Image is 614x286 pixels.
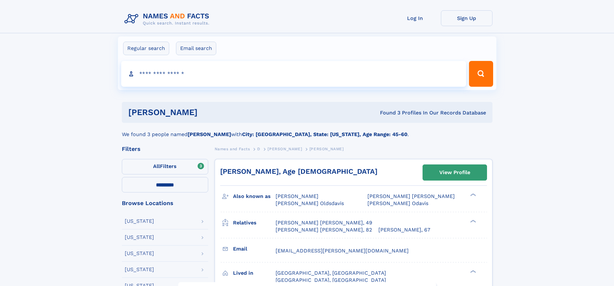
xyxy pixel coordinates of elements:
[125,235,154,240] div: [US_STATE]
[367,193,455,199] span: [PERSON_NAME] [PERSON_NAME]
[122,146,208,152] div: Filters
[128,108,289,116] h1: [PERSON_NAME]
[153,163,160,169] span: All
[276,200,344,206] span: [PERSON_NAME] Oldsdavis
[276,270,386,276] span: [GEOGRAPHIC_DATA], [GEOGRAPHIC_DATA]
[439,165,470,180] div: View Profile
[122,159,208,174] label: Filters
[233,243,276,254] h3: Email
[257,147,260,151] span: D
[122,10,215,28] img: Logo Names and Facts
[469,61,493,87] button: Search Button
[469,219,476,223] div: ❯
[289,109,486,116] div: Found 3 Profiles In Our Records Database
[121,61,466,87] input: search input
[309,147,344,151] span: [PERSON_NAME]
[469,269,476,273] div: ❯
[125,219,154,224] div: [US_STATE]
[276,193,318,199] span: [PERSON_NAME]
[122,200,208,206] div: Browse Locations
[257,145,260,153] a: D
[125,251,154,256] div: [US_STATE]
[233,191,276,202] h3: Also known as
[276,277,386,283] span: [GEOGRAPHIC_DATA], [GEOGRAPHIC_DATA]
[176,42,216,55] label: Email search
[276,219,372,226] a: [PERSON_NAME] [PERSON_NAME], 49
[268,145,302,153] a: [PERSON_NAME]
[125,267,154,272] div: [US_STATE]
[123,42,169,55] label: Regular search
[215,145,250,153] a: Names and Facts
[423,165,487,180] a: View Profile
[389,10,441,26] a: Log In
[233,217,276,228] h3: Relatives
[220,167,377,175] a: [PERSON_NAME], Age [DEMOGRAPHIC_DATA]
[188,131,231,137] b: [PERSON_NAME]
[276,248,409,254] span: [EMAIL_ADDRESS][PERSON_NAME][DOMAIN_NAME]
[367,200,428,206] span: [PERSON_NAME] Odavis
[469,193,476,197] div: ❯
[276,226,372,233] a: [PERSON_NAME] [PERSON_NAME], 82
[268,147,302,151] span: [PERSON_NAME]
[233,268,276,279] h3: Lived in
[441,10,492,26] a: Sign Up
[122,123,492,138] div: We found 3 people named with .
[242,131,407,137] b: City: [GEOGRAPHIC_DATA], State: [US_STATE], Age Range: 45-60
[378,226,430,233] a: [PERSON_NAME], 67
